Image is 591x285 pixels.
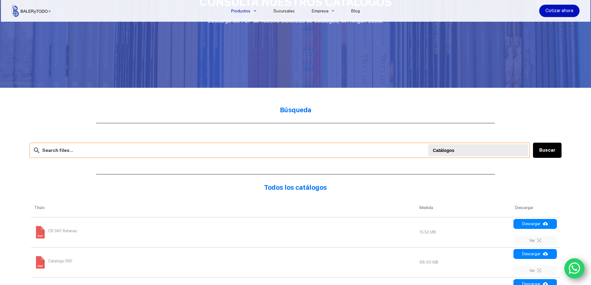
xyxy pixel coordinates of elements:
[416,198,512,217] th: Medida
[34,260,73,264] a: Catalogo SKF
[48,226,77,236] span: CR SKF Retenes
[513,236,557,246] a: Ver
[34,229,77,234] a: CR SKF Retenes
[264,184,327,191] strong: Todos los catálogos
[512,198,560,217] th: Descargar
[564,258,585,279] a: WhatsApp
[513,249,557,259] a: Descargar
[48,256,73,266] span: Catalogo SKF
[416,247,512,277] td: 68.00 MB
[513,219,557,229] a: Descargar
[31,198,416,217] th: Titulo
[29,143,530,158] input: Search files...
[539,5,580,17] a: Cotizar ahora
[513,266,557,276] a: Ver
[280,106,311,114] strong: Búsqueda
[533,143,562,158] button: Buscar
[33,146,41,154] img: search-24.svg
[416,217,512,247] td: 15.52 MB
[12,5,51,17] img: Balerytodo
